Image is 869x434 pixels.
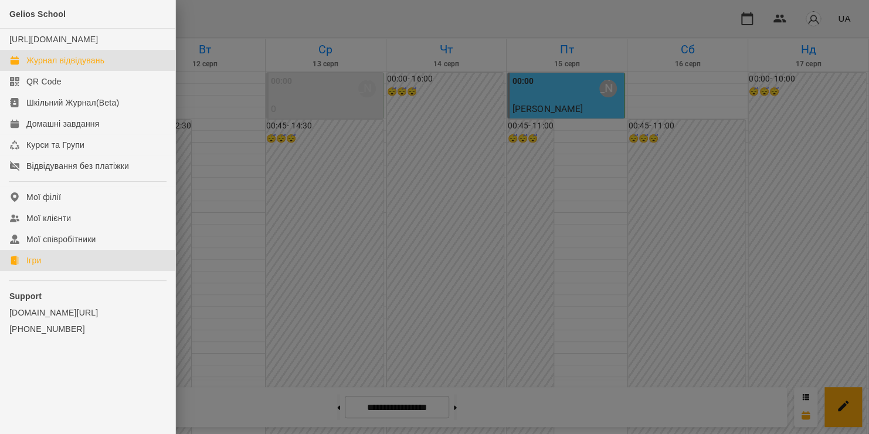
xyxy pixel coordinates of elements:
[26,191,61,203] div: Мої філії
[26,97,119,108] div: Шкільний Журнал(Beta)
[9,9,66,19] span: Gelios School
[9,323,166,335] a: [PHONE_NUMBER]
[26,139,84,151] div: Курси та Групи
[9,290,166,302] p: Support
[26,55,104,66] div: Журнал відвідувань
[26,233,96,245] div: Мої співробітники
[9,35,98,44] a: [URL][DOMAIN_NAME]
[26,255,41,266] div: Ігри
[26,212,71,224] div: Мої клієнти
[9,307,166,318] a: [DOMAIN_NAME][URL]
[26,160,129,172] div: Відвідування без платіжки
[26,118,99,130] div: Домашні завдання
[26,76,62,87] div: QR Code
